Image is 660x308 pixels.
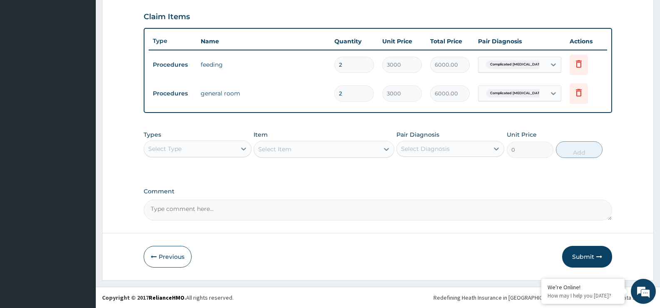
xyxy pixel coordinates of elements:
label: Item [254,130,268,139]
p: How may I help you today? [548,292,618,299]
div: Redefining Heath Insurance in [GEOGRAPHIC_DATA] using Telemedicine and Data Science! [433,293,654,302]
label: Comment [144,188,612,195]
footer: All rights reserved. [96,287,660,308]
button: Add [556,141,603,158]
td: Procedures [149,86,197,101]
img: d_794563401_company_1708531726252_794563401 [15,42,34,63]
th: Unit Price [378,33,426,50]
th: Type [149,33,197,49]
label: Unit Price [507,130,537,139]
button: Previous [144,246,192,268]
div: Select Diagnosis [401,145,450,153]
th: Quantity [330,33,378,50]
button: Submit [562,246,612,268]
div: Minimize live chat window [137,4,157,24]
div: Chat with us now [43,47,140,58]
th: Actions [565,33,607,50]
span: We're online! [48,98,115,182]
th: Pair Diagnosis [474,33,565,50]
span: Complicated [MEDICAL_DATA] [486,60,548,69]
div: Select Type [148,145,182,153]
span: Complicated [MEDICAL_DATA] [486,89,548,98]
div: We're Online! [548,283,618,291]
h3: Claim Items [144,13,190,22]
td: Procedures [149,57,197,73]
a: RelianceHMO [149,294,184,301]
strong: Copyright © 2017 . [102,294,186,301]
label: Types [144,131,161,138]
textarea: Type your message and hit 'Enter' [4,213,159,242]
label: Pair Diagnosis [396,130,439,139]
td: feeding [197,56,330,73]
th: Total Price [426,33,474,50]
th: Name [197,33,330,50]
td: general room [197,85,330,102]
